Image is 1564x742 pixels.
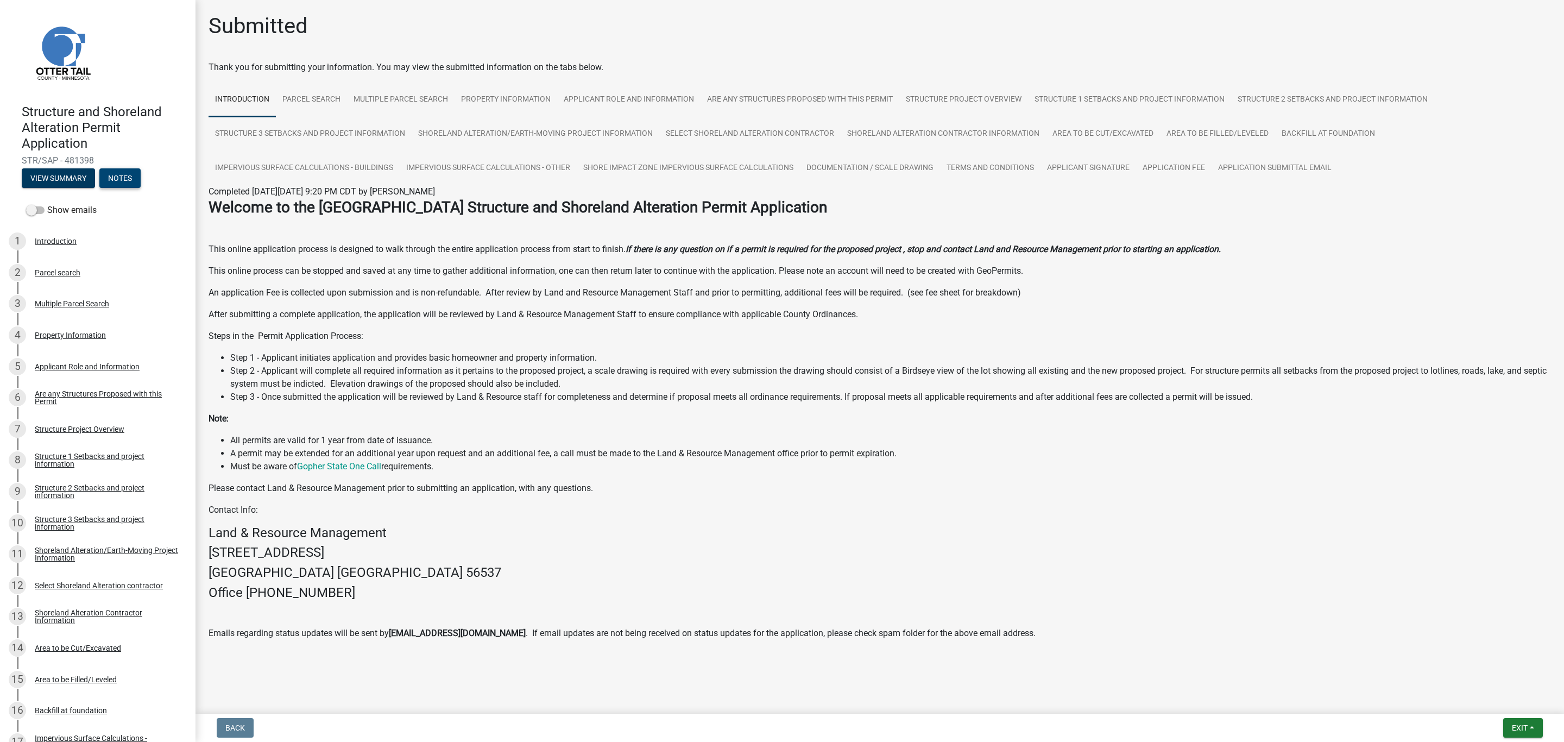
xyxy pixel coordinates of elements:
[557,83,701,117] a: Applicant Role and Information
[9,264,26,281] div: 2
[22,11,103,93] img: Otter Tail County, Minnesota
[209,545,1551,561] h4: [STREET_ADDRESS]
[35,582,163,589] div: Select Shoreland Alteration contractor
[35,237,77,245] div: Introduction
[209,243,1551,256] p: This online application process is designed to walk through the entire application process from s...
[35,390,178,405] div: Are any Structures Proposed with this Permit
[22,168,95,188] button: View Summary
[276,83,347,117] a: Parcel search
[209,151,400,186] a: Impervious Surface Calculations - Buildings
[9,639,26,657] div: 14
[209,265,1551,278] p: This online process can be stopped and saved at any time to gather additional information, one ca...
[209,61,1551,74] div: Thank you for submitting your information. You may view the submitted information on the tabs below.
[1512,724,1528,732] span: Exit
[209,482,1551,495] p: Please contact Land & Resource Management prior to submitting an application, with any questions.
[99,168,141,188] button: Notes
[209,286,1551,299] p: An application Fee is collected upon submission and is non-refundable. After review by Land and R...
[9,702,26,719] div: 16
[1136,151,1212,186] a: Application Fee
[800,151,940,186] a: Documentation / Scale Drawing
[230,364,1551,391] li: Step 2 - Applicant will complete all required information as it pertains to the proposed project,...
[35,331,106,339] div: Property Information
[35,515,178,531] div: Structure 3 Setbacks and project information
[9,671,26,688] div: 15
[209,308,1551,321] p: After submitting a complete application, the application will be reviewed by Land & Resource Mana...
[9,608,26,625] div: 13
[35,300,109,307] div: Multiple Parcel Search
[35,546,178,562] div: Shoreland Alteration/Earth-Moving Project Information
[577,151,800,186] a: Shore Impact Zone Impervious Surface Calculations
[22,155,174,166] span: STR/SAP - 481398
[217,718,254,738] button: Back
[389,628,526,638] strong: [EMAIL_ADDRESS][DOMAIN_NAME]
[9,545,26,563] div: 11
[9,483,26,500] div: 9
[230,447,1551,460] li: A permit may be extended for an additional year upon request and an additional fee, a call must b...
[9,295,26,312] div: 3
[940,151,1040,186] a: Terms and Conditions
[455,83,557,117] a: Property Information
[209,585,1551,601] h4: Office [PHONE_NUMBER]
[209,13,308,39] h1: Submitted
[9,514,26,532] div: 10
[35,425,124,433] div: Structure Project Overview
[209,117,412,152] a: Structure 3 Setbacks and project information
[9,451,26,469] div: 8
[1231,83,1434,117] a: Structure 2 Setbacks and project information
[209,83,276,117] a: Introduction
[35,644,121,652] div: Area to be Cut/Excavated
[35,484,178,499] div: Structure 2 Setbacks and project information
[230,351,1551,364] li: Step 1 - Applicant initiates application and provides basic homeowner and property information.
[209,413,229,424] strong: Note:
[400,151,577,186] a: Impervious Surface Calculations - Other
[209,186,435,197] span: Completed [DATE][DATE] 9:20 PM CDT by [PERSON_NAME]
[35,609,178,624] div: Shoreland Alteration Contractor Information
[626,244,1221,254] strong: If there is any question on if a permit is required for the proposed project , stop and contact L...
[209,525,1551,541] h4: Land & Resource Management
[22,175,95,184] wm-modal-confirm: Summary
[9,358,26,375] div: 5
[1046,117,1160,152] a: Area to be Cut/Excavated
[297,461,381,471] a: Gopher State One Call
[209,565,1551,581] h4: [GEOGRAPHIC_DATA] [GEOGRAPHIC_DATA] 56537
[35,676,117,683] div: Area to be Filled/Leveled
[1028,83,1231,117] a: Structure 1 Setbacks and project information
[230,434,1551,447] li: All permits are valid for 1 year from date of issuance.
[841,117,1046,152] a: Shoreland Alteration Contractor Information
[209,330,1551,343] p: Steps in the Permit Application Process:
[209,504,1551,517] p: Contact Info:
[1503,718,1543,738] button: Exit
[35,452,178,468] div: Structure 1 Setbacks and project information
[659,117,841,152] a: Select Shoreland Alteration contractor
[230,460,1551,473] li: Must be aware of requirements.
[701,83,899,117] a: Are any Structures Proposed with this Permit
[1275,117,1382,152] a: Backfill at foundation
[35,363,140,370] div: Applicant Role and Information
[99,175,141,184] wm-modal-confirm: Notes
[209,627,1551,640] p: Emails regarding status updates will be sent by . If email updates are not being received on stat...
[1212,151,1338,186] a: Application Submittal Email
[9,389,26,406] div: 6
[35,707,107,714] div: Backfill at foundation
[347,83,455,117] a: Multiple Parcel Search
[9,232,26,250] div: 1
[1160,117,1275,152] a: Area to be Filled/Leveled
[9,577,26,594] div: 12
[230,391,1551,404] li: Step 3 - Once submitted the application will be reviewed by Land & Resource staff for completenes...
[26,204,97,217] label: Show emails
[209,198,827,216] strong: Welcome to the [GEOGRAPHIC_DATA] Structure and Shoreland Alteration Permit Application
[412,117,659,152] a: Shoreland Alteration/Earth-Moving Project Information
[9,326,26,344] div: 4
[22,104,187,151] h4: Structure and Shoreland Alteration Permit Application
[899,83,1028,117] a: Structure Project Overview
[9,420,26,438] div: 7
[35,269,80,276] div: Parcel search
[225,724,245,732] span: Back
[1040,151,1136,186] a: Applicant Signature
